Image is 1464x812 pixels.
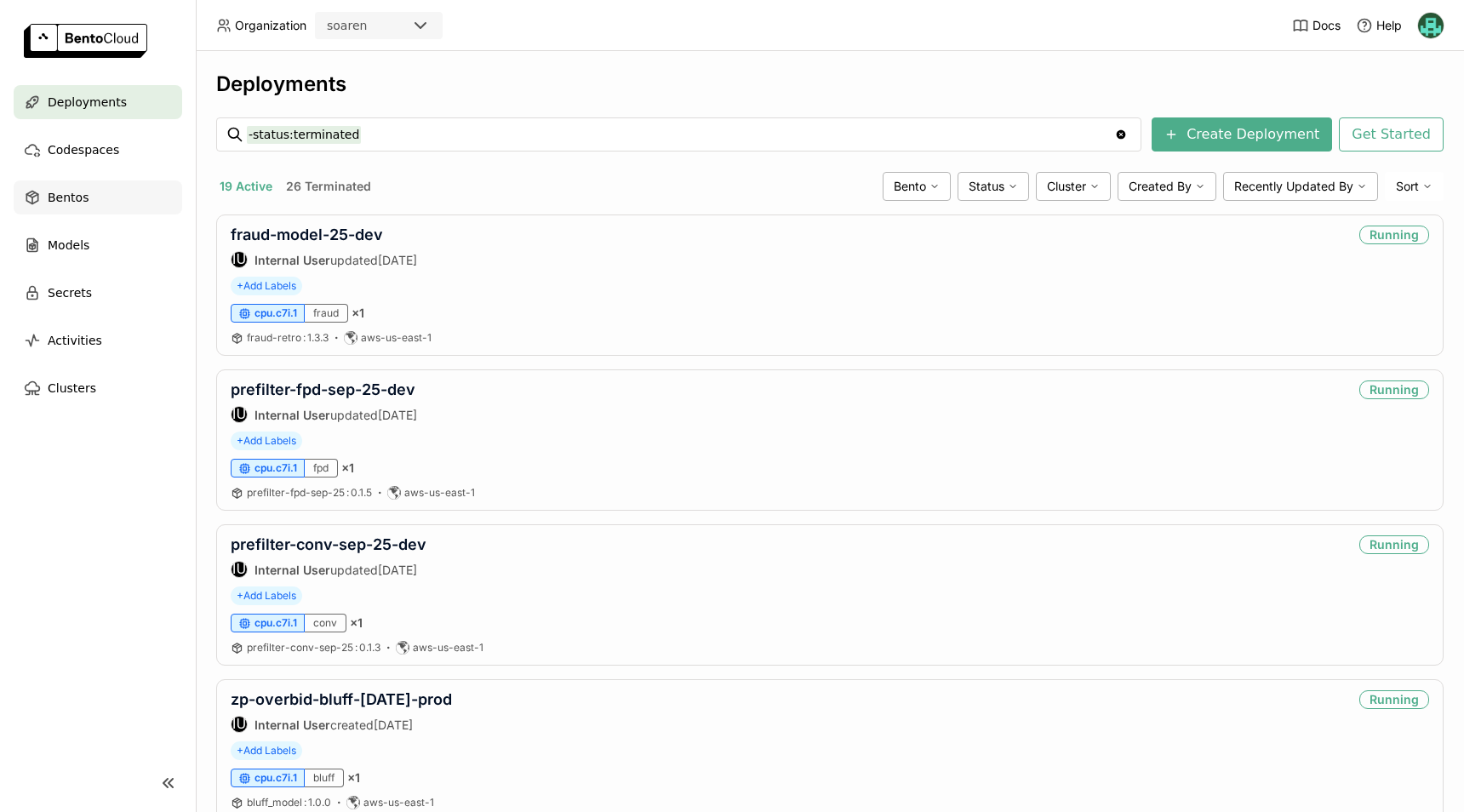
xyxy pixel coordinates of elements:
span: aws-us-east-1 [413,641,483,655]
strong: Internal User [254,253,330,267]
div: Running [1359,535,1429,554]
div: updated [231,406,417,423]
a: prefilter-conv-sep-25-dev [231,535,426,553]
strong: Internal User [254,718,330,732]
div: Bento [883,172,951,201]
span: Bento [894,179,926,194]
div: Help [1356,17,1402,34]
span: cpu.c7i.1 [254,771,297,785]
span: Secrets [48,283,92,303]
span: +Add Labels [231,277,302,295]
span: Codespaces [48,140,119,160]
span: Cluster [1047,179,1086,194]
span: cpu.c7i.1 [254,616,297,630]
a: fraud-retro:1.3.3 [247,331,329,345]
span: × 1 [350,615,363,631]
span: : [304,796,306,809]
button: 19 Active [216,175,276,197]
button: Create Deployment [1152,117,1332,152]
span: : [346,486,349,499]
a: fraud-model-25-dev [231,226,383,243]
div: Internal User [231,406,248,423]
span: prefilter-conv-sep-25 0.1.3 [247,641,380,654]
img: Nhan Le [1418,13,1444,38]
div: IU [232,407,247,422]
div: Internal User [231,251,248,268]
span: fraud-retro 1.3.3 [247,331,329,344]
span: +Add Labels [231,432,302,450]
a: bluff_model:1.0.0 [247,796,331,809]
span: [DATE] [378,408,417,422]
strong: Internal User [254,563,330,577]
div: IU [232,252,247,267]
span: Docs [1312,18,1341,33]
span: cpu.c7i.1 [254,461,297,475]
input: Search [247,121,1114,148]
span: Bentos [48,187,89,208]
span: Help [1376,18,1402,33]
div: updated [231,251,417,268]
span: × 1 [341,460,354,476]
a: prefilter-fpd-sep-25:0.1.5 [247,486,372,500]
img: logo [24,24,147,58]
span: Status [969,179,1004,194]
input: Selected soaren. [369,18,370,35]
span: Clusters [48,378,96,398]
span: +Add Labels [231,586,302,605]
a: Codespaces [14,133,182,167]
a: Deployments [14,85,182,119]
span: aws-us-east-1 [363,796,434,809]
span: Sort [1396,179,1419,194]
span: Created By [1129,179,1192,194]
div: conv [305,614,346,632]
a: prefilter-conv-sep-25:0.1.3 [247,641,380,655]
span: Organization [235,18,306,33]
a: Secrets [14,276,182,310]
svg: Clear value [1114,128,1128,141]
span: bluff_model 1.0.0 [247,796,331,809]
a: Activities [14,323,182,357]
span: Models [48,235,89,255]
span: : [355,641,357,654]
span: aws-us-east-1 [404,486,475,500]
a: zp-overbid-bluff-[DATE]-prod [231,690,452,708]
div: created [231,716,452,733]
a: Clusters [14,371,182,405]
div: Running [1359,380,1429,399]
a: Bentos [14,180,182,214]
div: fraud [305,304,348,323]
div: Deployments [216,71,1444,97]
div: Internal User [231,716,248,733]
div: soaren [327,17,367,34]
span: aws-us-east-1 [361,331,432,345]
span: [DATE] [378,253,417,267]
a: Docs [1292,17,1341,34]
div: bluff [305,769,344,787]
div: Internal User [231,561,248,578]
div: Created By [1118,172,1216,201]
span: cpu.c7i.1 [254,306,297,320]
strong: Internal User [254,408,330,422]
div: IU [232,562,247,577]
div: Running [1359,226,1429,244]
span: : [303,331,306,344]
span: prefilter-fpd-sep-25 0.1.5 [247,486,372,499]
a: prefilter-fpd-sep-25-dev [231,380,415,398]
div: updated [231,561,426,578]
span: × 1 [352,306,364,321]
span: Activities [48,330,102,351]
span: +Add Labels [231,741,302,760]
span: Recently Updated By [1234,179,1353,194]
div: IU [232,717,247,732]
div: Cluster [1036,172,1111,201]
button: Get Started [1339,117,1444,152]
div: Recently Updated By [1223,172,1378,201]
span: × 1 [347,770,360,786]
a: Models [14,228,182,262]
div: Sort [1385,172,1444,201]
button: 26 Terminated [283,175,375,197]
span: [DATE] [374,718,413,732]
div: fpd [305,459,338,477]
div: Status [958,172,1029,201]
span: [DATE] [378,563,417,577]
